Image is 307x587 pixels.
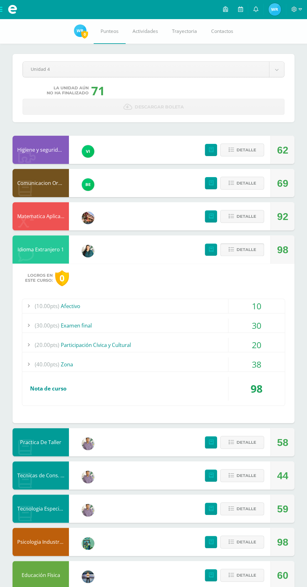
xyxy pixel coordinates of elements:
a: Punteos [94,19,126,44]
button: Detalle [220,502,264,515]
span: Detalle [236,503,256,515]
span: Descargar boleta [135,99,184,115]
span: Detalle [236,569,256,581]
a: Trayectoria [165,19,204,44]
button: Detalle [220,569,264,582]
div: Comunicacion Oral y Escrita [13,169,69,197]
span: Trayectoria [172,28,197,34]
div: 71 [91,82,105,99]
img: fcfaa8a659a726b53afcd2a7f7de06ee.png [268,3,281,16]
button: Detalle [220,144,264,156]
span: Nota de curso [30,385,66,392]
div: 98 [277,528,288,556]
div: 69 [277,169,288,197]
span: Punteos [101,28,118,34]
div: 20 [228,338,285,352]
div: 44 [277,462,288,490]
span: Detalle [236,536,256,548]
span: Detalle [236,470,256,481]
img: b08e72ae1415402f2c8bd1f3d2cdaa84.png [82,471,94,483]
div: Psicologia Industrial [13,528,69,556]
span: 0 [81,30,88,38]
img: fcfaa8a659a726b53afcd2a7f7de06ee.png [74,24,86,37]
div: Idioma Extranjero 1 [13,235,69,264]
span: (20.00pts) [35,338,59,352]
div: 92 [277,202,288,231]
div: Matematica Aplicada [13,202,69,230]
span: Contactos [211,28,233,34]
span: (30.00pts) [35,318,59,333]
span: La unidad aún no ha finalizado [47,86,89,96]
div: 58 [277,428,288,457]
button: Detalle [220,243,264,256]
img: b08e72ae1415402f2c8bd1f3d2cdaa84.png [82,504,94,516]
a: Actividades [126,19,165,44]
button: Detalle [220,536,264,548]
span: Detalle [236,144,256,156]
div: Afectivo [22,299,285,313]
div: 98 [277,236,288,264]
div: Tecnologia Especifica [13,495,69,523]
div: 10 [228,299,285,313]
div: Higiene y seguridad en el trabajo [13,136,69,164]
div: Participación Cívica y Cultural [22,338,285,352]
div: 38 [228,357,285,371]
span: Detalle [236,211,256,222]
img: b85866ae7f275142dc9a325ef37a630d.png [82,178,94,191]
span: Actividades [133,28,158,34]
button: Detalle [220,177,264,190]
img: 0a4f8d2552c82aaa76f7aefb013bc2ce.png [82,212,94,224]
div: 0 [55,270,69,286]
img: f58bb6038ea3a85f08ed05377cd67300.png [82,245,94,257]
span: (10.00pts) [35,299,59,313]
button: Detalle [220,436,264,449]
span: Unidad 4 [31,62,261,76]
div: 98 [228,377,285,401]
div: Examen final [22,318,285,333]
img: bde165c00b944de6c05dcae7d51e2fcc.png [82,570,94,583]
img: a241c2b06c5b4daf9dd7cbc5f490cd0f.png [82,145,94,158]
span: Detalle [236,437,256,448]
span: (40.00pts) [35,357,59,371]
div: 30 [228,318,285,333]
div: 62 [277,136,288,164]
img: b08e72ae1415402f2c8bd1f3d2cdaa84.png [82,438,94,450]
div: Tecnicas de Cons. Higiene y seg. [13,461,69,490]
div: 59 [277,495,288,523]
button: Detalle [220,469,264,482]
a: Unidad 4 [23,62,284,77]
button: Detalle [220,210,264,223]
div: Zona [22,357,285,371]
span: Detalle [236,244,256,255]
a: Contactos [204,19,240,44]
span: Detalle [236,177,256,189]
span: Logros en este curso: [25,273,53,283]
img: b3df963adb6106740b98dae55d89aff1.png [82,537,94,550]
div: Practica De Taller [13,428,69,456]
